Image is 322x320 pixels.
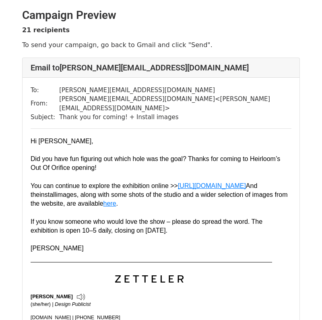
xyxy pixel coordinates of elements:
span: You can continue to explore the exhibition online >> [31,182,178,189]
span: Design Publicist [55,301,91,307]
img: Zetteler Logo [115,275,184,283]
p: To send your campaign, go back to Gmail and click "Send". [22,41,300,49]
strong: 21 recipients [22,26,70,34]
a: here [103,200,116,207]
td: Subject: [31,113,59,122]
td: From: [31,95,59,113]
span: And t [31,182,259,198]
span: Hi [PERSON_NAME], [31,138,93,145]
p: | [31,301,268,308]
b: [PERSON_NAME] [31,293,73,301]
td: [PERSON_NAME][EMAIL_ADDRESS][DOMAIN_NAME] [59,86,291,95]
h4: Email to [PERSON_NAME][EMAIL_ADDRESS][DOMAIN_NAME] [31,63,291,72]
span: install [39,191,56,198]
td: [PERSON_NAME][EMAIL_ADDRESS][DOMAIN_NAME] < [PERSON_NAME][EMAIL_ADDRESS][DOMAIN_NAME] > [59,95,291,113]
td: Thank you for coming! + Install images [59,113,291,122]
img: https://namedrop.io/isabellebucklow [77,294,85,300]
span: Did you have fun figuring out which hole was the goal? Thanks for coming to Heirloom’s Out Of Ori... [31,155,282,171]
iframe: Chat Widget [282,281,322,320]
span: If you know someone who would love the show – please do spread the word. The exhibition is open 1... [31,218,264,234]
span: [PERSON_NAME] [31,245,84,252]
a: [URL][DOMAIN_NAME] [178,182,246,189]
span: he images, along with some shots of the studio and a wider selection of images from the website, ... [31,191,289,207]
td: To: [31,86,59,95]
h2: Campaign Preview [22,8,300,22]
span: (she/her) [31,301,51,307]
span: . [116,200,118,207]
